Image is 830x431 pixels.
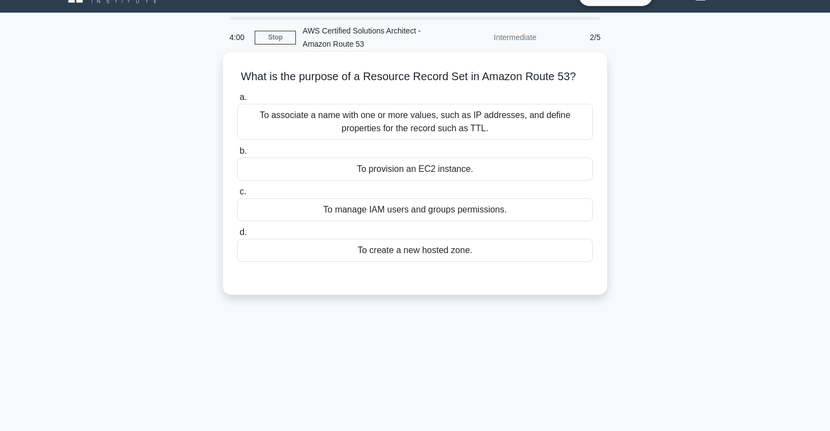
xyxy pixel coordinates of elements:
[223,26,255,48] div: 4:00
[543,26,607,48] div: 2/5
[255,31,296,44] a: Stop
[237,104,593,140] div: To associate a name with one or more values, such as IP addresses, and define properties for the ...
[236,70,594,84] h5: What is the purpose of a Resource Record Set in Amazon Route 53?
[296,20,447,55] div: AWS Certified Solutions Architect - Amazon Route 53
[447,26,543,48] div: Intermediate
[239,187,246,196] span: c.
[237,239,593,262] div: To create a new hosted zone.
[237,198,593,221] div: To manage IAM users and groups permissions.
[239,92,246,102] span: a.
[237,158,593,181] div: To provision an EC2 instance.
[239,227,246,237] span: d.
[239,146,246,155] span: b.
